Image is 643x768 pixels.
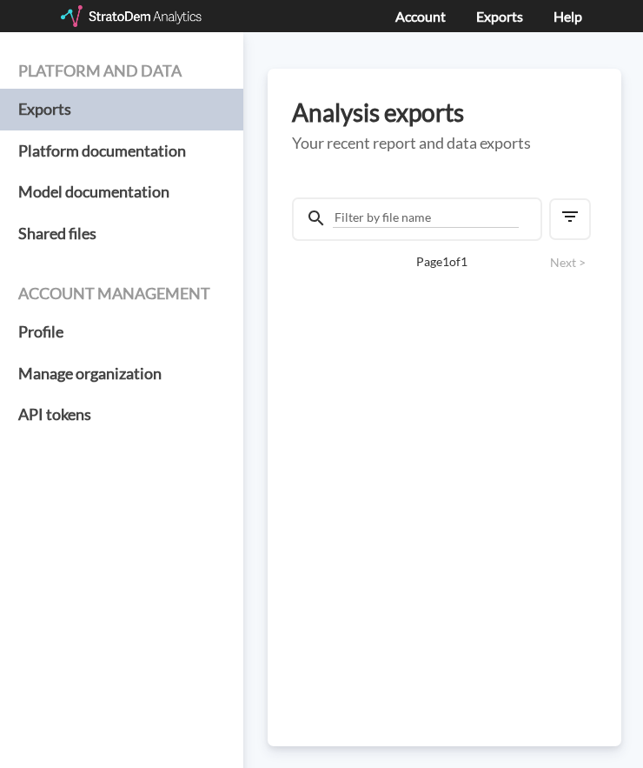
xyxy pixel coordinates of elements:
[18,130,225,172] a: Platform documentation
[18,285,225,303] h4: Account management
[18,353,225,395] a: Manage organization
[18,394,225,436] a: API tokens
[554,8,582,24] a: Help
[333,208,519,228] input: Filter by file name
[18,213,225,255] a: Shared files
[18,89,225,130] a: Exports
[292,99,597,126] h3: Analysis exports
[292,135,597,152] h5: Your recent report and data exports
[353,253,530,270] span: Page 1 of 1
[18,171,225,213] a: Model documentation
[545,253,591,272] button: Next >
[476,8,523,24] a: Exports
[18,311,225,353] a: Profile
[395,8,446,24] a: Account
[18,63,225,80] h4: Platform and data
